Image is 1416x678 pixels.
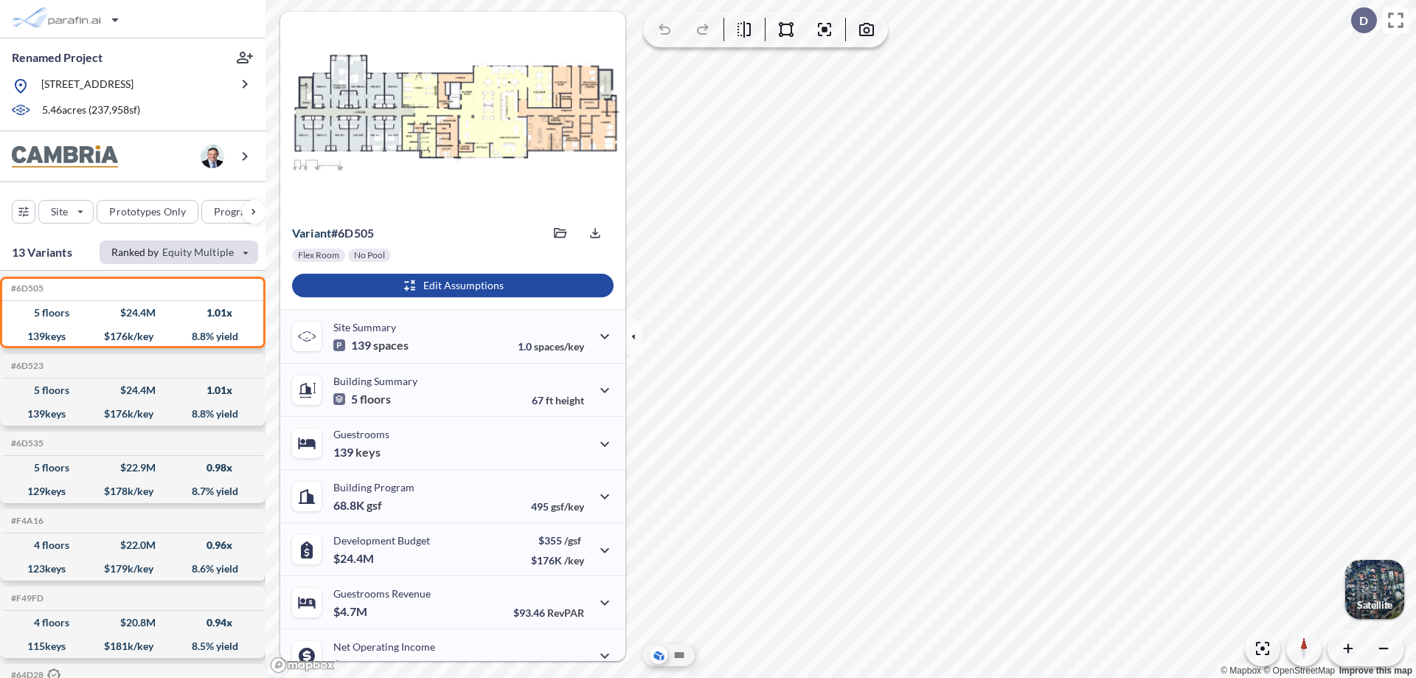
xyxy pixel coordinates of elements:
p: 68.8K [333,498,382,513]
p: Prototypes Only [109,204,186,219]
img: user logo [201,145,224,168]
p: 45.0% [521,660,584,672]
button: Switcher ImageSatellite [1345,560,1404,619]
p: $24.4M [333,551,376,566]
span: floors [360,392,391,407]
p: 13 Variants [12,243,72,261]
button: Program [201,200,281,224]
span: margin [552,660,584,672]
button: Prototypes Only [97,200,198,224]
span: gsf/key [551,500,584,513]
p: Edit Assumptions [423,278,504,293]
p: 495 [531,500,584,513]
button: Aerial View [650,646,667,664]
span: ft [546,394,553,407]
span: RevPAR [547,606,584,619]
p: Development Budget [333,534,430,547]
span: keys [355,445,381,460]
p: $4.7M [333,604,369,619]
p: Guestrooms Revenue [333,587,431,600]
p: # 6d505 [292,226,374,241]
h5: Click to copy the code [8,516,44,526]
span: gsf [367,498,382,513]
p: $176K [531,554,584,567]
p: [STREET_ADDRESS] [41,77,133,95]
p: Site [51,204,68,219]
p: 139 [333,445,381,460]
span: spaces/key [534,340,584,353]
button: Site Plan [670,646,688,664]
h5: Click to copy the code [8,438,44,449]
span: /key [564,554,584,567]
img: BrandImage [12,145,118,168]
img: Switcher Image [1345,560,1404,619]
p: 1.0 [518,340,584,353]
p: Satellite [1357,599,1392,611]
button: Edit Assumptions [292,274,614,297]
p: 5.46 acres ( 237,958 sf) [42,103,140,119]
a: Mapbox homepage [270,657,335,674]
span: /gsf [564,534,581,547]
p: 139 [333,338,409,353]
p: $355 [531,534,584,547]
p: No Pool [354,249,385,261]
p: D [1359,14,1368,27]
a: Improve this map [1339,665,1412,676]
p: Net Operating Income [333,640,435,653]
h5: Click to copy the code [8,361,44,371]
span: height [555,394,584,407]
h5: Click to copy the code [8,283,44,294]
span: spaces [373,338,409,353]
p: Building Summary [333,375,417,387]
h5: Click to copy the code [8,593,44,603]
span: Variant [292,226,331,240]
p: Flex Room [298,249,339,261]
p: Renamed Project [12,49,103,66]
a: Mapbox [1221,665,1261,676]
button: Site [38,200,94,224]
p: 5 [333,392,391,407]
p: Program [214,204,255,219]
p: $2.1M [333,657,369,672]
a: OpenStreetMap [1263,665,1335,676]
p: 67 [532,394,584,407]
p: Building Program [333,481,414,494]
p: Site Summary [333,321,396,333]
p: Guestrooms [333,428,389,440]
p: $93.46 [513,606,584,619]
button: Ranked by Equity Multiple [100,241,258,264]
